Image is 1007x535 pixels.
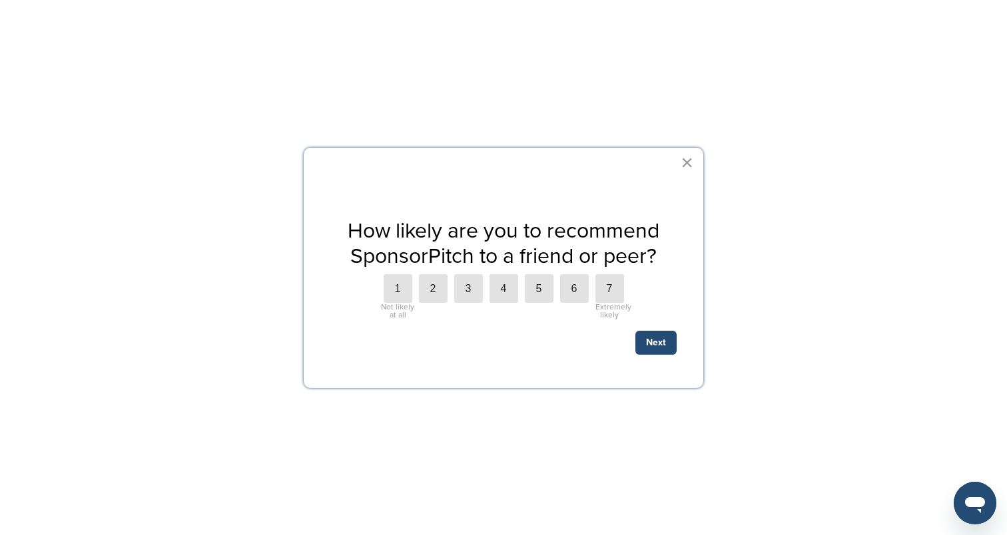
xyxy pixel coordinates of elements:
label: 7 [595,274,624,303]
label: 3 [454,274,483,303]
button: Close [681,152,693,173]
button: Next [635,331,677,355]
label: 4 [490,274,518,303]
label: 2 [419,274,448,303]
p: How likely are you to recommend SponsorPitch to a friend or peer? [330,218,677,269]
div: Extremely likely [595,303,624,319]
iframe: Button to launch messaging window [954,482,996,524]
label: 6 [560,274,589,303]
div: Not likely at all [380,303,416,319]
label: 1 [384,274,412,303]
label: 5 [525,274,553,303]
